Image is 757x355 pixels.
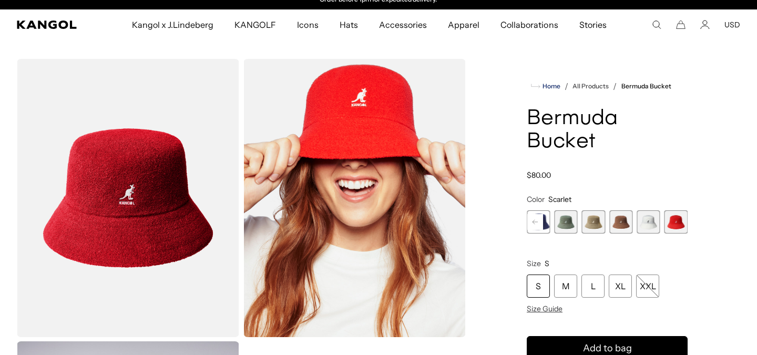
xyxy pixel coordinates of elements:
[582,210,605,234] label: Oat
[609,275,632,298] div: XL
[609,210,632,234] div: 9 of 11
[329,9,369,40] a: Hats
[554,210,577,234] label: Oil Green
[531,82,560,91] a: Home
[637,210,660,234] label: White
[527,170,551,180] span: $80.00
[609,80,617,93] li: /
[609,210,632,234] label: Mahogany
[664,210,688,234] label: Scarlet
[340,9,358,40] span: Hats
[121,9,224,40] a: Kangol x J.Lindeberg
[554,210,577,234] div: 7 of 11
[560,80,568,93] li: /
[527,210,550,234] label: Navy
[527,259,541,268] span: Size
[724,20,740,29] button: USD
[652,20,661,29] summary: Search here
[527,304,562,313] span: Size Guide
[224,9,287,40] a: KANGOLF
[527,80,688,93] nav: breadcrumbs
[527,195,545,204] span: Color
[17,59,239,337] img: color-scarlet
[527,107,688,154] h1: Bermuda Bucket
[132,9,214,40] span: Kangol x J.Lindeberg
[297,9,318,40] span: Icons
[540,83,560,90] span: Home
[17,21,86,29] a: Kangol
[621,83,671,90] a: Bermuda Bucket
[637,210,660,234] div: 10 of 11
[527,210,550,234] div: 6 of 11
[554,275,577,298] div: M
[572,83,609,90] a: All Products
[234,9,276,40] span: KANGOLF
[700,20,710,29] a: Account
[664,210,688,234] div: 11 of 11
[527,275,550,298] div: S
[581,275,605,298] div: L
[582,210,605,234] div: 8 of 11
[243,59,466,337] img: color-scarlet
[569,9,617,40] a: Stories
[548,195,571,204] span: Scarlet
[676,20,686,29] button: Cart
[437,9,490,40] a: Apparel
[579,9,607,40] span: Stories
[490,9,568,40] a: Collaborations
[500,9,558,40] span: Collaborations
[369,9,437,40] a: Accessories
[287,9,329,40] a: Icons
[448,9,479,40] span: Apparel
[379,9,427,40] span: Accessories
[545,259,549,268] span: S
[636,275,659,298] div: XXL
